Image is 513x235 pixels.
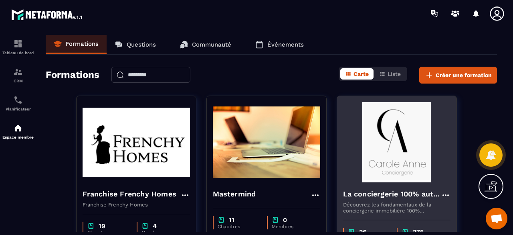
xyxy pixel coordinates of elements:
img: chapter [87,222,95,230]
a: Communauté [172,35,239,54]
img: scheduler [13,95,23,105]
p: 19 [99,222,105,230]
a: Formations [46,35,107,54]
p: 0 [283,216,287,224]
p: Chapitres [218,224,259,229]
h4: Mastermind [213,188,256,200]
img: automations [13,123,23,133]
img: formation [13,67,23,77]
img: chapter [141,222,149,230]
a: automationsautomationsEspace membre [2,117,34,145]
img: formation-background [213,102,320,182]
img: chapter [218,216,225,224]
img: formation-background [343,102,450,182]
button: Créer une formation [419,67,497,84]
p: CRM [2,79,34,83]
button: Liste [374,68,406,80]
p: Communauté [192,41,231,48]
p: Tableau de bord [2,51,34,55]
p: Membres [272,224,312,229]
a: schedulerschedulerPlanificateur [2,89,34,117]
h2: Formations [46,67,99,84]
span: Carte [353,71,369,77]
img: logo [11,7,83,22]
p: Espace membre [2,135,34,139]
p: Franchise Frenchy Homes [83,202,190,208]
p: Questions [127,41,156,48]
a: Questions [107,35,164,54]
p: Formations [66,40,99,47]
p: Planificateur [2,107,34,111]
a: Ouvrir le chat [486,208,507,229]
p: Événements [267,41,304,48]
button: Carte [340,68,374,80]
span: Liste [388,71,401,77]
p: 4 [153,222,157,230]
img: chapter [272,216,279,224]
img: formation-background [83,102,190,182]
p: 11 [229,216,234,224]
img: formation [13,39,23,49]
h4: La conciergerie 100% automatisée [343,188,441,200]
span: Créer une formation [436,71,492,79]
a: formationformationTableau de bord [2,33,34,61]
a: formationformationCRM [2,61,34,89]
a: Événements [247,35,312,54]
p: Découvrez les fondamentaux de la conciergerie immobilière 100% automatisée. Cette formation est c... [343,202,450,214]
h4: Franchise Frenchy Homes [83,188,177,200]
